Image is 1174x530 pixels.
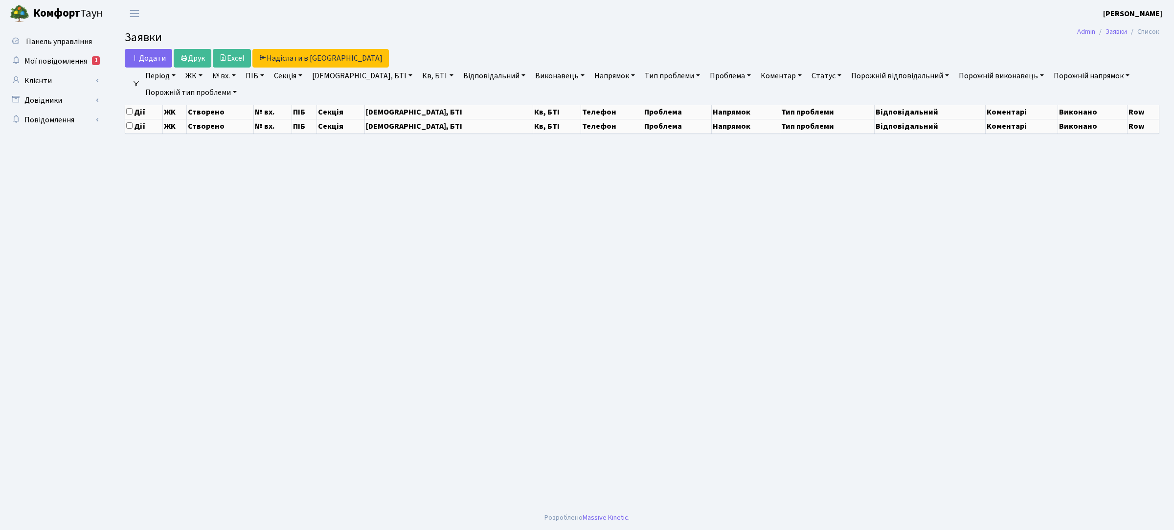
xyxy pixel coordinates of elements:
[641,68,704,84] a: Тип проблеми
[986,105,1058,119] th: Коментарі
[583,512,628,523] a: Massive Kinetic
[253,119,292,133] th: № вх.
[5,91,103,110] a: Довідники
[712,119,780,133] th: Напрямок
[955,68,1048,84] a: Порожній виконавець
[33,5,80,21] b: Комфорт
[122,5,147,22] button: Переключити навігацію
[1128,105,1159,119] th: Row
[875,119,986,133] th: Відповідальний
[174,49,211,68] a: Друк
[292,119,317,133] th: ПІБ
[875,105,986,119] th: Відповідальний
[364,119,533,133] th: [DEMOGRAPHIC_DATA], БТІ
[208,68,240,84] a: № вх.
[252,49,389,68] a: Надіслати в [GEOGRAPHIC_DATA]
[26,36,92,47] span: Панель управління
[847,68,953,84] a: Порожній відповідальний
[780,105,875,119] th: Тип проблеми
[1127,26,1159,37] li: Список
[1050,68,1133,84] a: Порожній напрямок
[24,56,87,67] span: Мої повідомлення
[317,105,364,119] th: Секція
[531,68,588,84] a: Виконавець
[986,119,1058,133] th: Коментарі
[10,4,29,23] img: logo.png
[125,49,172,68] a: Додати
[125,29,162,46] span: Заявки
[125,105,163,119] th: Дії
[712,105,780,119] th: Напрямок
[308,68,416,84] a: [DEMOGRAPHIC_DATA], БТІ
[242,68,268,84] a: ПІБ
[364,105,533,119] th: [DEMOGRAPHIC_DATA], БТІ
[757,68,806,84] a: Коментар
[1103,8,1162,19] b: [PERSON_NAME]
[187,105,253,119] th: Створено
[581,119,643,133] th: Телефон
[5,71,103,91] a: Клієнти
[1062,22,1174,42] nav: breadcrumb
[780,119,875,133] th: Тип проблеми
[292,105,317,119] th: ПІБ
[1058,119,1128,133] th: Виконано
[706,68,755,84] a: Проблема
[141,68,180,84] a: Період
[5,32,103,51] a: Панель управління
[643,105,712,119] th: Проблема
[643,119,712,133] th: Проблема
[5,51,103,71] a: Мої повідомлення1
[1128,119,1159,133] th: Row
[213,49,251,68] a: Excel
[253,105,292,119] th: № вх.
[533,105,581,119] th: Кв, БТІ
[459,68,529,84] a: Відповідальний
[5,110,103,130] a: Повідомлення
[533,119,581,133] th: Кв, БТІ
[33,5,103,22] span: Таун
[270,68,306,84] a: Секція
[581,105,643,119] th: Телефон
[92,56,100,65] div: 1
[1058,105,1128,119] th: Виконано
[125,119,163,133] th: Дії
[162,105,186,119] th: ЖК
[141,84,241,101] a: Порожній тип проблеми
[590,68,639,84] a: Напрямок
[544,512,630,523] div: Розроблено .
[187,119,253,133] th: Створено
[181,68,206,84] a: ЖК
[1106,26,1127,37] a: Заявки
[1103,8,1162,20] a: [PERSON_NAME]
[317,119,364,133] th: Секція
[1077,26,1095,37] a: Admin
[162,119,186,133] th: ЖК
[808,68,845,84] a: Статус
[131,53,166,64] span: Додати
[418,68,457,84] a: Кв, БТІ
